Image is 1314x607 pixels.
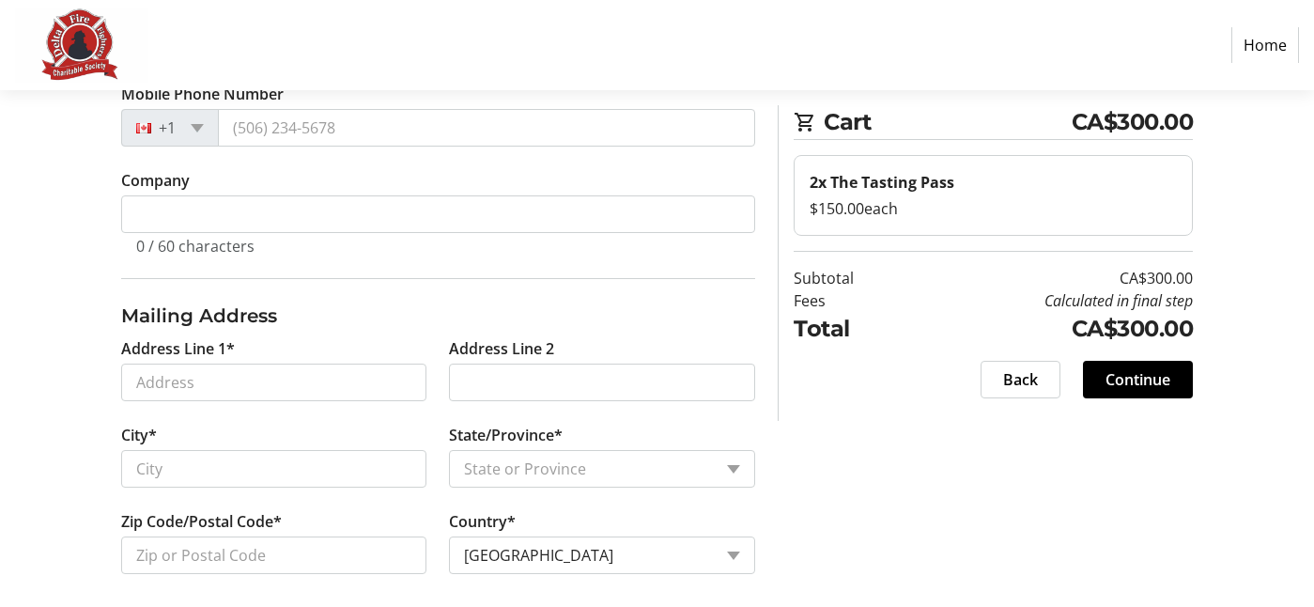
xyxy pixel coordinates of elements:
[810,197,1177,220] div: $150.00 each
[121,169,190,192] label: Company
[1072,105,1194,139] span: CA$300.00
[1003,368,1038,391] span: Back
[981,361,1060,398] button: Back
[121,302,756,330] h3: Mailing Address
[794,312,909,346] td: Total
[1083,361,1193,398] button: Continue
[449,510,516,533] label: Country*
[15,8,148,83] img: Delta Firefighters Charitable Society's Logo
[121,537,427,574] input: Zip or Postal Code
[121,424,157,446] label: City*
[1231,27,1299,63] a: Home
[121,364,427,401] input: Address
[909,267,1194,289] td: CA$300.00
[121,450,427,488] input: City
[218,109,756,147] input: (506) 234-5678
[824,105,1072,139] span: Cart
[810,172,954,193] strong: 2x The Tasting Pass
[136,236,255,257] tr-character-limit: 0 / 60 characters
[909,289,1194,312] td: Calculated in final step
[909,312,1194,346] td: CA$300.00
[1105,368,1170,391] span: Continue
[794,289,909,312] td: Fees
[121,510,282,533] label: Zip Code/Postal Code*
[449,337,554,360] label: Address Line 2
[121,337,235,360] label: Address Line 1*
[794,267,909,289] td: Subtotal
[121,83,284,105] label: Mobile Phone Number
[449,424,563,446] label: State/Province*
